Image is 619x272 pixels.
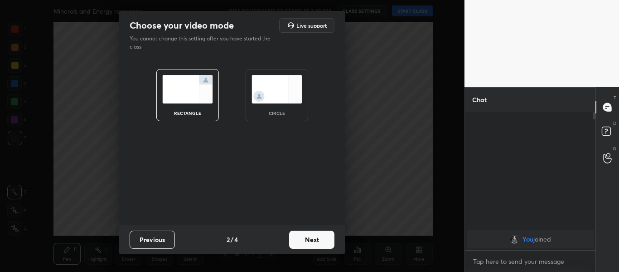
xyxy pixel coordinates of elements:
h5: Live support [296,23,327,28]
p: G [613,145,616,152]
p: D [613,120,616,127]
button: Previous [130,231,175,249]
div: grid [465,228,596,250]
img: normalScreenIcon.ae25ed63.svg [162,75,213,104]
h4: 2 [227,235,230,244]
span: joined [533,236,551,243]
span: You [522,236,533,243]
h4: / [231,235,233,244]
img: c61daafdcde14636ba7696175d98772d.jpg [510,235,519,244]
div: circle [259,111,295,115]
div: rectangle [169,111,206,115]
p: T [614,94,616,101]
p: Chat [465,88,494,112]
button: Next [289,231,334,249]
h2: Choose your video mode [130,20,234,31]
h4: 4 [234,235,238,244]
img: circleScreenIcon.acc0effb.svg [251,75,302,104]
p: You cannot change this setting after you have started the class [130,35,276,51]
